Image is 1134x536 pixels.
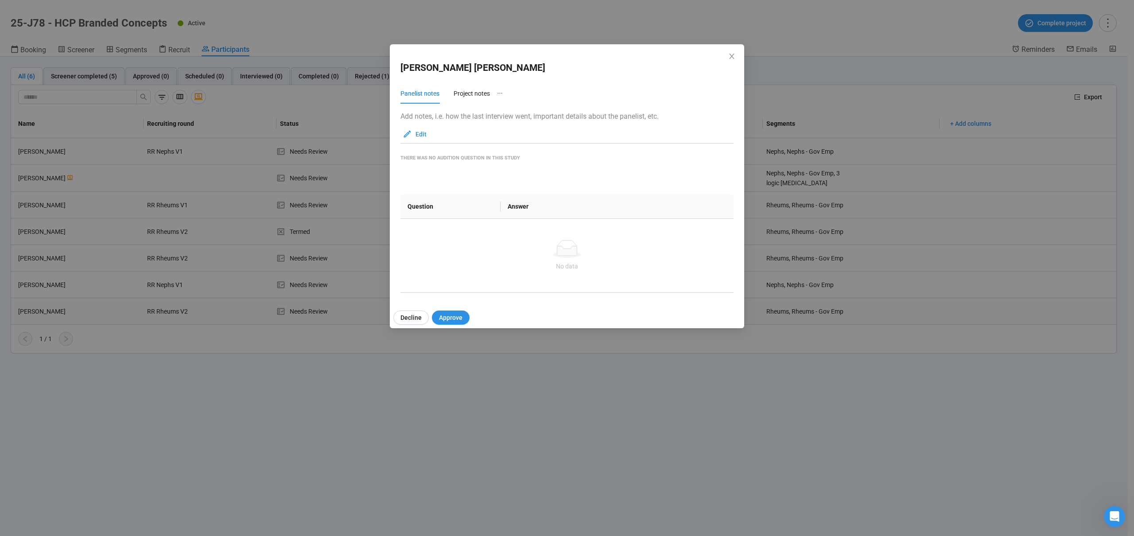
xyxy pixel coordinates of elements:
[432,311,470,325] button: Approve
[727,52,737,62] button: Close
[497,90,503,96] span: ellipsis
[728,53,735,60] span: close
[400,127,429,141] button: Edit
[400,313,422,322] span: Decline
[416,129,427,139] span: Edit
[501,194,734,219] th: Answer
[454,89,490,98] div: Project notes
[393,311,429,325] button: Decline
[411,261,723,271] div: No data
[400,111,734,122] p: Add notes, i.e. how the last interview went, important details about the panelist, etc.
[400,61,545,75] h2: [PERSON_NAME] [PERSON_NAME]
[1104,506,1125,527] iframe: Intercom live chat
[439,313,462,322] span: Approve
[400,154,734,162] div: There was no audition question in this study
[400,89,439,98] div: Panelist notes
[400,194,501,219] th: Question
[490,80,510,107] button: ellipsis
